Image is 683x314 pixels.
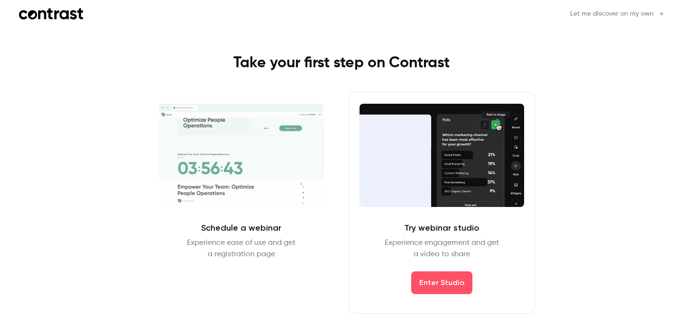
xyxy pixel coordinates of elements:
[187,237,295,260] p: Experience ease of use and get a registration page
[201,222,281,233] h2: Schedule a webinar
[385,237,499,260] p: Experience engagement and get a video to share
[570,9,654,19] span: Let me discover on my own
[129,54,554,72] h1: Take your first step on Contrast
[404,222,480,233] h2: Try webinar studio
[411,271,472,294] button: Enter Studio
